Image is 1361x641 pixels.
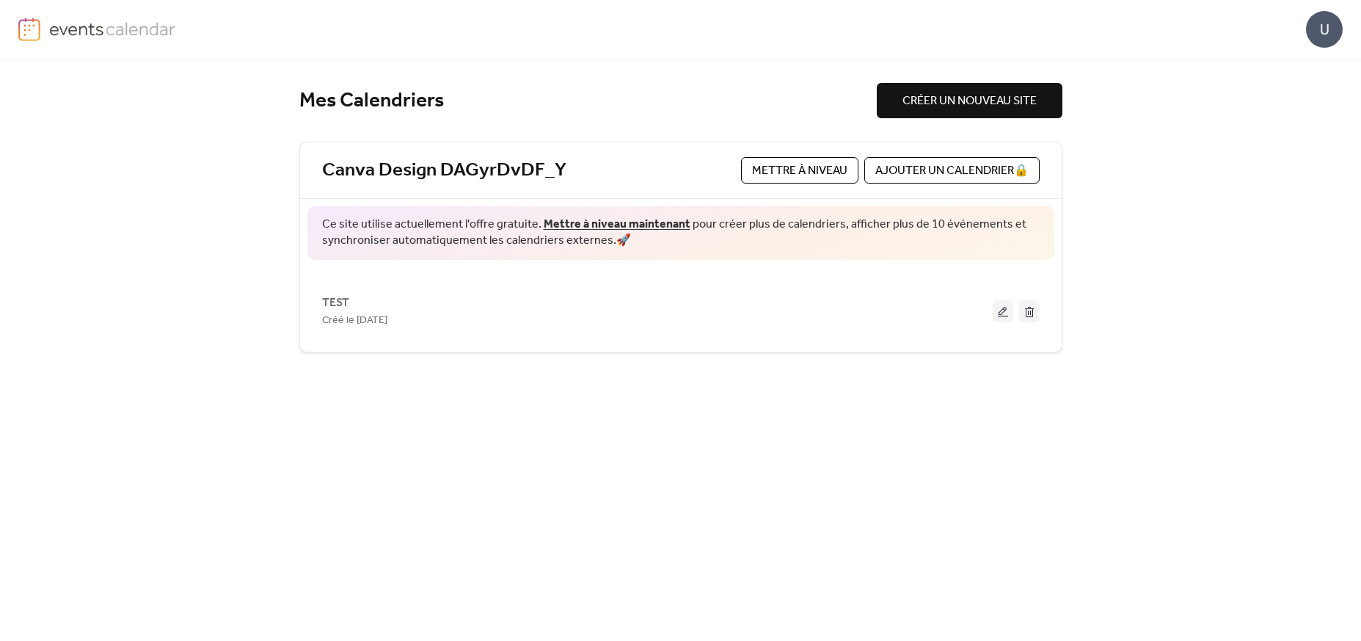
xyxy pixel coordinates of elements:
a: TEST [322,299,349,307]
span: Ce site utilise actuellement l'offre gratuite. pour créer plus de calendriers, afficher plus de 1... [322,217,1040,250]
span: TEST [322,294,349,312]
span: Créé le [DATE] [322,312,387,330]
img: logo-type [49,18,176,40]
button: CRÉER UN NOUVEAU SITE [877,83,1062,118]
span: Mettre à niveau [752,162,847,180]
img: logo [18,18,40,41]
a: Canva Design DAGyrDvDF_Y [322,159,566,183]
a: Mettre à niveau maintenant [544,213,690,236]
span: CRÉER UN NOUVEAU SITE [902,93,1037,110]
button: Mettre à niveau [741,157,858,184]
div: Mes Calendriers [299,88,877,114]
div: U [1306,11,1343,48]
